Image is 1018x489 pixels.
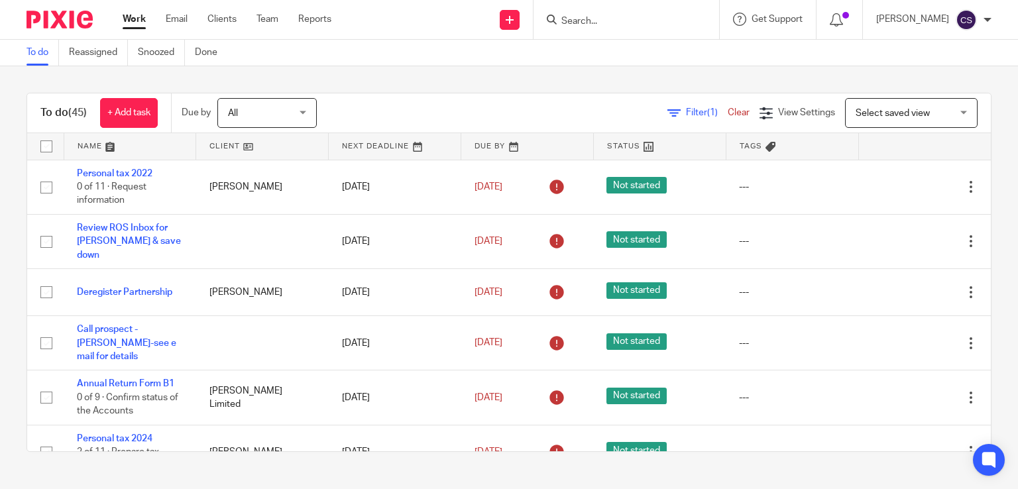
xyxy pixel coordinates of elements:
a: Clear [728,108,750,117]
a: Clients [207,13,237,26]
a: Personal tax 2024 [77,434,152,443]
div: --- [739,180,845,193]
img: svg%3E [956,9,977,30]
p: [PERSON_NAME] [876,13,949,26]
a: Snoozed [138,40,185,66]
span: Select saved view [856,109,930,118]
td: [DATE] [329,316,461,370]
input: Search [560,16,679,28]
td: [DATE] [329,160,461,214]
td: [PERSON_NAME] Limited [196,370,329,425]
span: Not started [606,177,667,193]
td: [PERSON_NAME] [196,425,329,479]
a: Personal tax 2022 [77,169,152,178]
a: Reports [298,13,331,26]
div: --- [739,286,845,299]
div: --- [739,391,845,404]
a: Deregister Partnership [77,288,172,297]
span: [DATE] [475,339,502,348]
span: 0 of 9 · Confirm status of the Accounts [77,393,178,416]
div: --- [739,337,845,350]
span: [DATE] [475,447,502,457]
a: Annual Return Form B1 [77,379,174,388]
span: Not started [606,231,667,248]
a: + Add task [100,98,158,128]
span: [DATE] [475,393,502,402]
h1: To do [40,106,87,120]
span: Filter [686,108,728,117]
span: (45) [68,107,87,118]
a: Work [123,13,146,26]
span: [DATE] [475,182,502,191]
a: Done [195,40,227,66]
a: Team [256,13,278,26]
span: View Settings [778,108,835,117]
span: Tags [740,142,762,150]
span: All [228,109,238,118]
a: Email [166,13,188,26]
p: Due by [182,106,211,119]
a: To do [27,40,59,66]
td: [PERSON_NAME] [196,268,329,315]
a: Call prospect - [PERSON_NAME]-see e mail for details [77,325,176,361]
td: [DATE] [329,268,461,315]
div: --- [739,235,845,248]
td: [DATE] [329,425,461,479]
span: 2 of 11 · Prepare tax return [77,447,159,470]
td: [DATE] [329,370,461,425]
img: Pixie [27,11,93,28]
span: Not started [606,388,667,404]
a: Review ROS Inbox for [PERSON_NAME] & save down [77,223,181,260]
span: 0 of 11 · Request information [77,182,146,205]
span: Get Support [752,15,803,24]
td: [PERSON_NAME] [196,160,329,214]
div: --- [739,445,845,459]
span: (1) [707,108,718,117]
span: Not started [606,333,667,350]
span: Not started [606,282,667,299]
span: Not started [606,442,667,459]
a: Reassigned [69,40,128,66]
span: [DATE] [475,288,502,297]
td: [DATE] [329,214,461,268]
span: [DATE] [475,237,502,246]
